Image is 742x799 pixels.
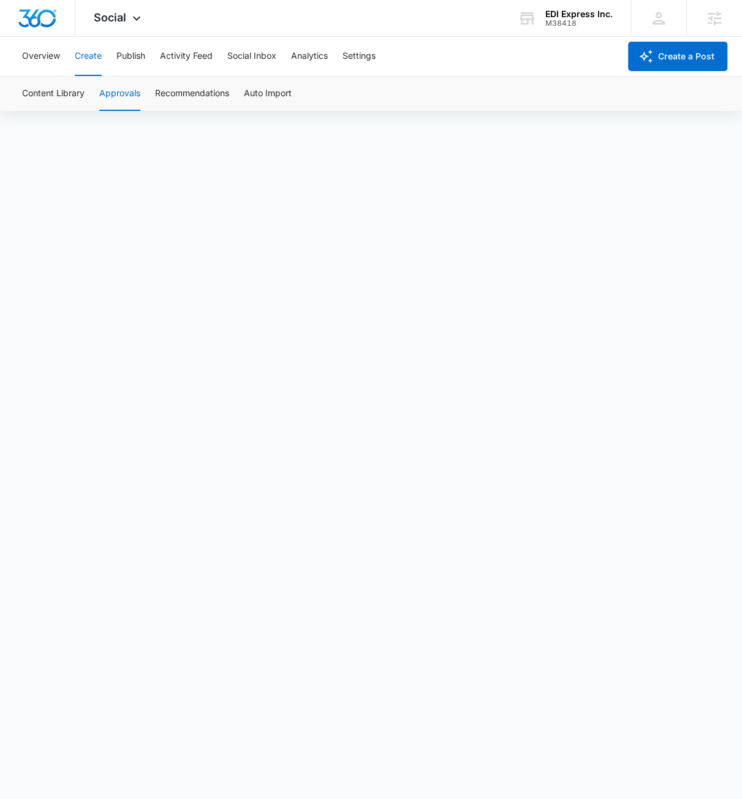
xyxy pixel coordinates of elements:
div: account id [545,19,613,28]
button: Auto Import [244,77,292,111]
button: Activity Feed [160,37,213,76]
button: Create [75,37,102,76]
div: account name [545,9,613,19]
button: Create a Post [628,42,727,71]
button: Overview [22,37,60,76]
span: Social [94,11,126,24]
button: Settings [343,37,376,76]
button: Publish [116,37,145,76]
button: Recommendations [155,77,229,111]
button: Content Library [22,77,85,111]
button: Analytics [291,37,328,76]
button: Social Inbox [227,37,276,76]
button: Approvals [99,77,140,111]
